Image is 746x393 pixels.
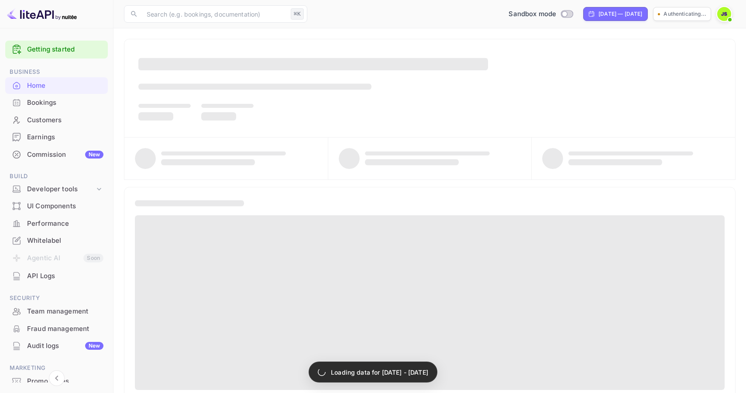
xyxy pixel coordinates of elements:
[27,150,103,160] div: Commission
[5,321,108,338] div: Fraud management
[27,132,103,142] div: Earnings
[5,303,108,320] div: Team management
[5,363,108,373] span: Marketing
[5,112,108,129] div: Customers
[717,7,731,21] img: John Sutton
[5,77,108,94] div: Home
[27,81,103,91] div: Home
[5,198,108,214] a: UI Components
[5,182,108,197] div: Developer tools
[27,115,103,125] div: Customers
[27,201,103,211] div: UI Components
[5,67,108,77] span: Business
[5,373,108,389] a: Promo codes
[5,338,108,355] div: Audit logsNew
[5,268,108,285] div: API Logs
[5,303,108,319] a: Team management
[5,373,108,390] div: Promo codes
[5,232,108,248] a: Whitelabel
[598,10,642,18] div: [DATE] — [DATE]
[5,129,108,145] a: Earnings
[291,8,304,20] div: ⌘K
[5,94,108,111] div: Bookings
[85,151,103,159] div: New
[27,376,103,386] div: Promo codes
[5,172,108,181] span: Build
[27,219,103,229] div: Performance
[663,10,706,18] p: Authenticating...
[5,268,108,284] a: API Logs
[27,271,103,281] div: API Logs
[509,9,556,19] span: Sandbox mode
[49,370,65,386] button: Collapse navigation
[5,321,108,337] a: Fraud management
[5,146,108,162] a: CommissionNew
[5,232,108,249] div: Whitelabel
[5,77,108,93] a: Home
[5,293,108,303] span: Security
[505,9,576,19] div: Switch to Production mode
[27,341,103,351] div: Audit logs
[27,45,103,55] a: Getting started
[7,7,77,21] img: LiteAPI logo
[141,5,287,23] input: Search (e.g. bookings, documentation)
[27,307,103,317] div: Team management
[27,184,95,194] div: Developer tools
[331,368,428,377] p: Loading data for [DATE] - [DATE]
[85,342,103,350] div: New
[5,198,108,215] div: UI Components
[5,94,108,110] a: Bookings
[5,112,108,128] a: Customers
[27,324,103,334] div: Fraud management
[5,215,108,232] div: Performance
[5,129,108,146] div: Earnings
[5,215,108,231] a: Performance
[27,236,103,246] div: Whitelabel
[5,41,108,59] div: Getting started
[5,146,108,163] div: CommissionNew
[5,338,108,354] a: Audit logsNew
[27,98,103,108] div: Bookings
